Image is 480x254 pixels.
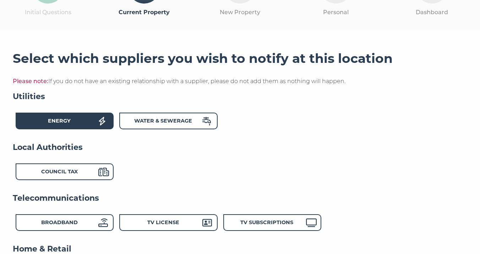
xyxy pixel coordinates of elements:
h3: Select which suppliers you wish to notify at this location [13,51,467,66]
div: Broadband [16,214,114,231]
div: Water & Sewerage [119,113,217,129]
div: TV Subscriptions [223,214,321,231]
strong: Broadband [41,219,78,226]
p: If you do not have an existing relationship with a supplier, please do not add them as nothing wi... [13,77,467,86]
h4: Telecommunications [13,193,467,204]
div: Energy [16,113,114,129]
p: New Property [192,8,288,17]
strong: Water & Sewerage [134,118,192,124]
div: TV License [119,214,217,231]
strong: Energy [48,118,71,124]
strong: TV License [147,219,179,226]
div: Council Tax [16,163,114,180]
strong: Council Tax [41,168,78,175]
span: Please note: [13,78,48,85]
p: Current Property [96,8,192,17]
h4: Utilities [13,91,467,102]
h4: Local Authorities [13,142,467,153]
p: Dashboard [384,8,480,17]
p: Personal [288,8,384,17]
strong: TV Subscriptions [240,219,293,226]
